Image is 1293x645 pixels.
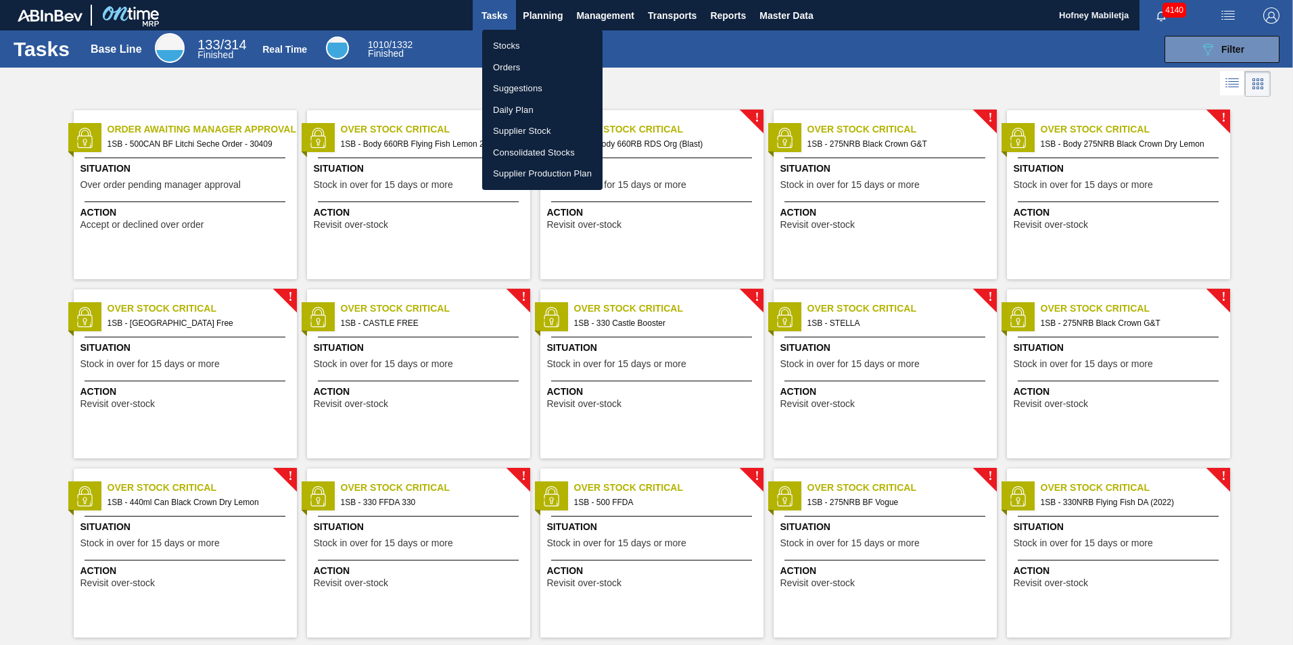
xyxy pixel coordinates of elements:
[482,142,603,164] a: Consolidated Stocks
[482,163,603,185] a: Supplier Production Plan
[482,120,603,142] a: Supplier Stock
[482,78,603,99] a: Suggestions
[482,35,603,57] a: Stocks
[482,57,603,78] a: Orders
[482,99,603,121] a: Daily Plan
